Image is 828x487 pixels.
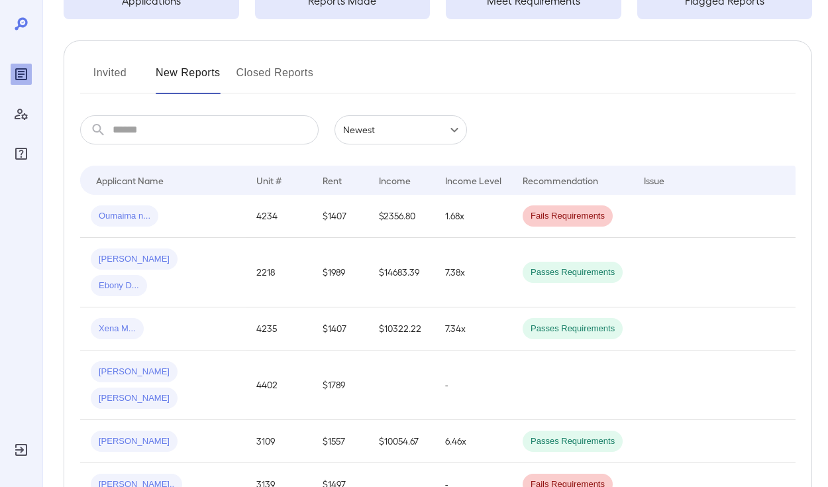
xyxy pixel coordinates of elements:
[368,420,435,463] td: $10054.67
[91,366,178,378] span: [PERSON_NAME]
[91,323,144,335] span: Xena M...
[445,172,501,188] div: Income Level
[523,323,623,335] span: Passes Requirements
[435,195,512,238] td: 1.68x
[11,439,32,460] div: Log Out
[368,238,435,307] td: $14683.39
[246,238,312,307] td: 2218
[312,420,368,463] td: $1557
[11,143,32,164] div: FAQ
[91,253,178,266] span: [PERSON_NAME]
[368,195,435,238] td: $2356.80
[379,172,411,188] div: Income
[335,115,467,144] div: Newest
[156,62,221,94] button: New Reports
[91,210,158,223] span: Oumaima n...
[523,266,623,279] span: Passes Requirements
[246,420,312,463] td: 3109
[91,435,178,448] span: [PERSON_NAME]
[11,64,32,85] div: Reports
[246,195,312,238] td: 4234
[523,210,613,223] span: Fails Requirements
[256,172,282,188] div: Unit #
[312,351,368,420] td: $1789
[246,307,312,351] td: 4235
[368,307,435,351] td: $10322.22
[246,351,312,420] td: 4402
[80,62,140,94] button: Invited
[11,103,32,125] div: Manage Users
[435,238,512,307] td: 7.38x
[644,172,665,188] div: Issue
[323,172,344,188] div: Rent
[435,351,512,420] td: -
[236,62,314,94] button: Closed Reports
[312,195,368,238] td: $1407
[312,307,368,351] td: $1407
[523,435,623,448] span: Passes Requirements
[91,392,178,405] span: [PERSON_NAME]
[91,280,147,292] span: Ebony D...
[435,420,512,463] td: 6.46x
[312,238,368,307] td: $1989
[96,172,164,188] div: Applicant Name
[435,307,512,351] td: 7.34x
[523,172,598,188] div: Recommendation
